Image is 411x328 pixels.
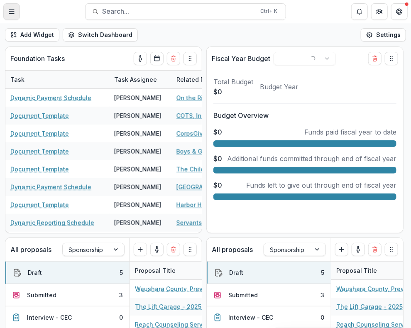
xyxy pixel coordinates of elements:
[183,52,197,65] button: Drag
[213,154,222,164] p: $0
[10,201,69,209] a: Document Template
[176,165,270,174] a: The Children's [GEOGRAPHIC_DATA] - 2025 - Grant Application
[10,54,65,64] p: Foundation Tasks
[28,268,42,277] div: Draft
[114,129,161,138] div: [PERSON_NAME]
[10,147,69,156] a: Document Template
[260,82,298,92] p: Budget Year
[130,262,234,279] div: Proposal Title
[212,245,253,255] p: All proposals
[391,3,408,20] button: Get Help
[5,28,59,42] button: Add Widget
[114,201,161,209] div: [PERSON_NAME]
[228,313,273,322] div: Interview - CEC
[27,313,72,322] div: Interview - CEC
[114,147,161,156] div: [PERSON_NAME]
[27,291,56,299] div: Submitted
[10,245,51,255] p: All proposals
[5,71,109,88] div: Task
[176,111,270,120] a: COTS, Inc. - 2025 - Grant Application
[3,3,20,20] button: Toggle Menu
[85,3,286,20] button: Search...
[213,127,222,137] p: $0
[176,218,218,227] a: Servants to All
[150,243,164,256] button: toggle-assigned-to-me
[385,52,398,65] button: Drag
[135,302,229,311] a: The Lift Garage - 2025 - Sponsorship Application Grant
[320,313,324,322] div: 0
[385,243,398,256] button: Drag
[130,266,181,275] div: Proposal Title
[10,183,91,191] a: Dynamic Payment Schedule
[119,313,123,322] div: 0
[10,129,69,138] a: Document Template
[304,127,396,137] p: Funds paid fiscal year to date
[321,268,324,277] div: 5
[109,71,171,88] div: Task Assignee
[207,262,331,284] button: Draft5
[320,291,324,299] div: 3
[227,154,396,164] p: Additional funds committed through end of fiscal year
[351,3,368,20] button: Notifications
[171,71,275,88] div: Related Proposal
[134,243,147,256] button: Create Proposal
[10,218,94,227] a: Dynamic Reporting Schedule
[167,243,180,256] button: Delete card
[371,3,388,20] button: Partners
[246,180,396,190] p: Funds left to give out through end of fiscal year
[114,165,161,174] div: [PERSON_NAME]
[176,129,270,138] a: CorpsGiving Foundation - 2025 - Grant Application
[63,28,138,42] button: Switch Dashboard
[228,291,258,299] div: Submitted
[361,28,406,42] button: Settings
[119,291,123,299] div: 3
[368,52,382,65] button: Delete card
[176,93,264,102] a: On the Rise Capital Campaign
[134,52,147,65] button: toggle-assigned-to-me
[5,262,130,284] button: Draft5
[114,183,161,191] div: [PERSON_NAME]
[171,75,231,84] div: Related Proposal
[183,243,197,256] button: Drag
[207,284,331,306] button: Submitted3
[150,52,164,65] button: Calendar
[10,93,91,102] a: Dynamic Payment Schedule
[114,111,161,120] div: [PERSON_NAME]
[213,180,222,190] p: $0
[109,75,162,84] div: Task Assignee
[176,147,270,156] a: Boys & Girls Clubs of the Fox Valley - 2025 - Grant Application
[352,243,365,256] button: toggle-assigned-to-me
[102,7,255,15] span: Search...
[114,93,161,102] div: [PERSON_NAME]
[259,7,279,16] div: Ctrl + K
[167,52,180,65] button: Delete card
[135,284,229,293] a: Waushara County, Prevention Council - 2025 - Grant Application
[176,201,270,209] a: Harbor House Domestic Abuse Programs, Inc. - 2025 - Grant Application
[114,218,161,227] div: [PERSON_NAME]
[213,77,253,87] p: Total Budget
[331,266,382,275] div: Proposal Title
[176,183,270,191] a: [GEOGRAPHIC_DATA][US_STATE] - 2025 - Sponsorship Application Grant
[10,165,69,174] a: Document Template
[212,54,270,64] p: Fiscal Year Budget
[368,243,382,256] button: Delete card
[335,243,348,256] button: Create Proposal
[5,284,130,306] button: Submitted3
[213,110,396,120] p: Budget Overview
[5,75,29,84] div: Task
[213,87,253,97] p: $0
[10,111,69,120] a: Document Template
[229,268,243,277] div: Draft
[120,268,123,277] div: 5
